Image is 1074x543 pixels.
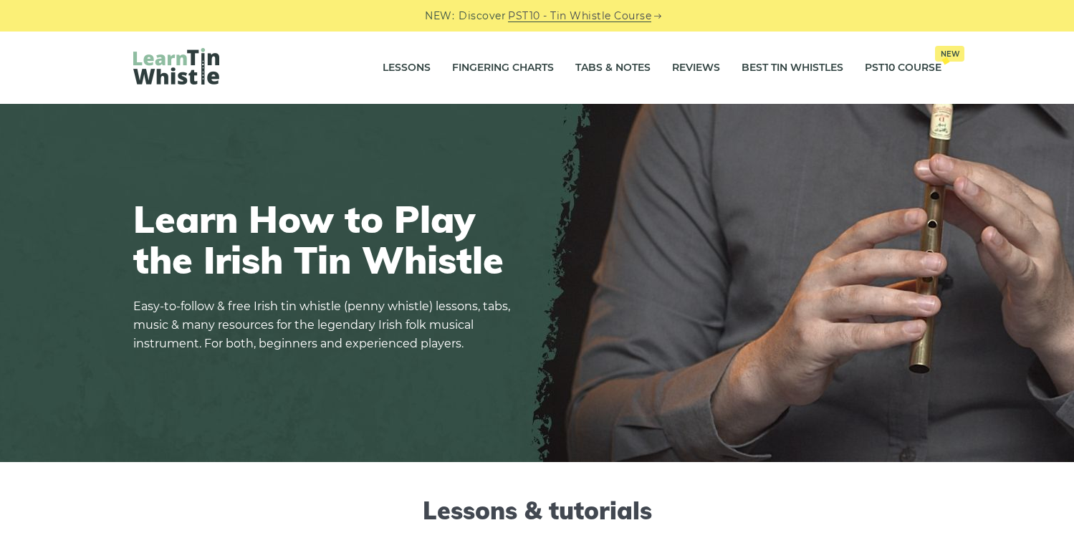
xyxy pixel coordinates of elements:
span: New [935,46,964,62]
a: Best Tin Whistles [742,50,843,86]
a: Fingering Charts [452,50,554,86]
a: PST10 CourseNew [865,50,941,86]
p: Easy-to-follow & free Irish tin whistle (penny whistle) lessons, tabs, music & many resources for... [133,297,520,353]
a: Reviews [672,50,720,86]
a: Tabs & Notes [575,50,651,86]
h1: Learn How to Play the Irish Tin Whistle [133,198,520,280]
img: LearnTinWhistle.com [133,48,219,85]
a: Lessons [383,50,431,86]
